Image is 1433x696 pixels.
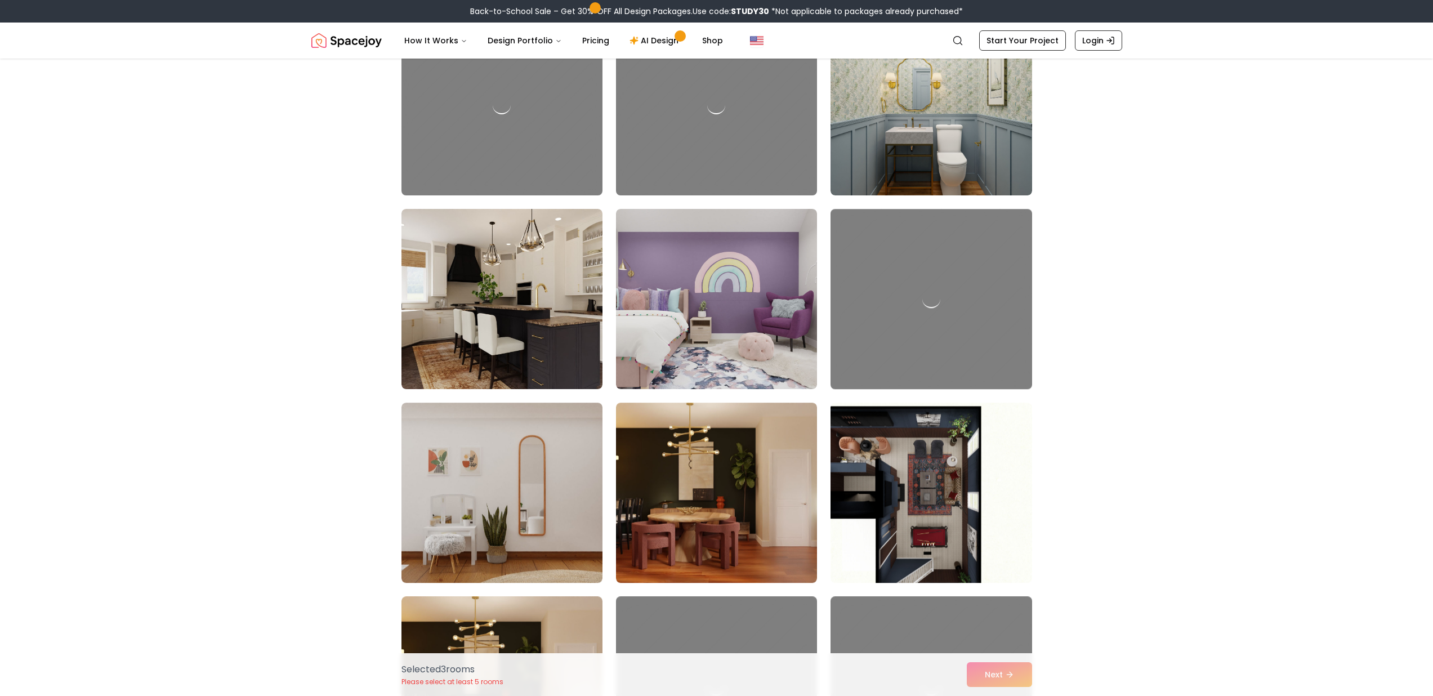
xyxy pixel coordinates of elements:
[401,663,503,676] p: Selected 3 room s
[573,29,618,52] a: Pricing
[395,29,732,52] nav: Main
[401,677,503,686] p: Please select at least 5 rooms
[616,403,817,583] img: Room room-53
[311,23,1122,59] nav: Global
[395,29,476,52] button: How It Works
[311,29,382,52] a: Spacejoy
[1075,30,1122,51] a: Login
[831,403,1032,583] img: Room room-54
[693,29,732,52] a: Shop
[731,6,769,17] b: STUDY30
[311,29,382,52] img: Spacejoy Logo
[401,209,602,389] img: Room room-49
[769,6,963,17] span: *Not applicable to packages already purchased*
[750,34,764,47] img: United States
[479,29,571,52] button: Design Portfolio
[693,6,769,17] span: Use code:
[401,403,602,583] img: Room room-52
[620,29,691,52] a: AI Design
[616,209,817,389] img: Room room-50
[470,6,963,17] div: Back-to-School Sale – Get 30% OFF All Design Packages.
[831,15,1032,195] img: Room room-48
[979,30,1066,51] a: Start Your Project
